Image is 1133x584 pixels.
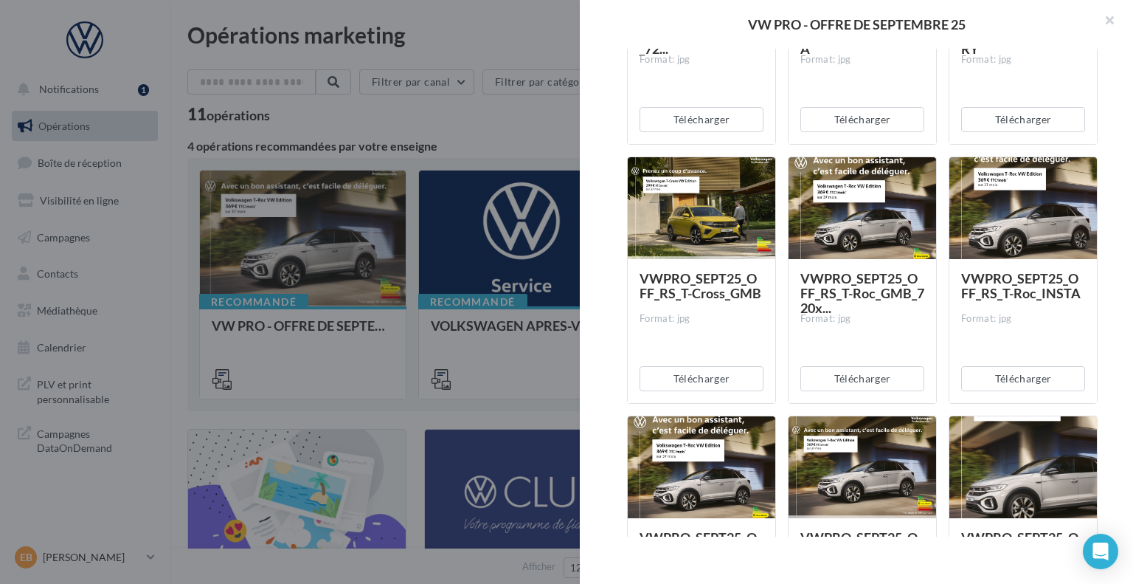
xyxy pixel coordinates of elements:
[961,366,1085,391] button: Télécharger
[961,53,1085,66] div: Format: jpg
[961,529,1084,575] span: VWPRO_SEPT25_OFF_RS_T-Roc_STORY-TR...
[961,312,1085,326] div: Format: jpg
[961,270,1081,301] span: VWPRO_SEPT25_OFF_RS_T-Roc_INSTA
[603,18,1109,31] div: VW PRO - OFFRE DE SEPTEMBRE 25
[800,107,924,132] button: Télécharger
[800,366,924,391] button: Télécharger
[961,107,1085,132] button: Télécharger
[800,529,918,560] span: VWPRO_SEPT25_OFF_RS_T-Roc_GMB
[640,270,761,301] span: VWPRO_SEPT25_OFF_RS_T-Cross_GMB
[640,107,763,132] button: Télécharger
[640,53,763,66] div: Format: jpg
[800,312,924,326] div: Format: jpg
[640,366,763,391] button: Télécharger
[640,529,763,560] span: VWPRO_SEPT25_OFF_RS_T-Roc_CARRE
[800,53,924,66] div: Format: jpg
[800,270,924,316] span: VWPRO_SEPT25_OFF_RS_T-Roc_GMB_720x...
[640,312,763,326] div: Format: jpg
[1083,534,1118,569] div: Open Intercom Messenger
